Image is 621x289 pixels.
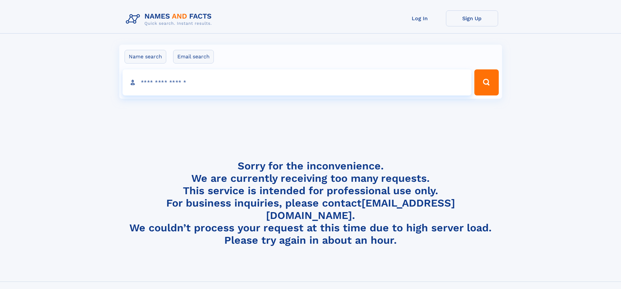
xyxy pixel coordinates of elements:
[123,10,217,28] img: Logo Names and Facts
[394,10,446,26] a: Log In
[123,69,472,95] input: search input
[125,50,166,64] label: Name search
[266,197,455,222] a: [EMAIL_ADDRESS][DOMAIN_NAME]
[474,69,498,95] button: Search Button
[123,160,498,247] h4: Sorry for the inconvenience. We are currently receiving too many requests. This service is intend...
[173,50,214,64] label: Email search
[446,10,498,26] a: Sign Up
